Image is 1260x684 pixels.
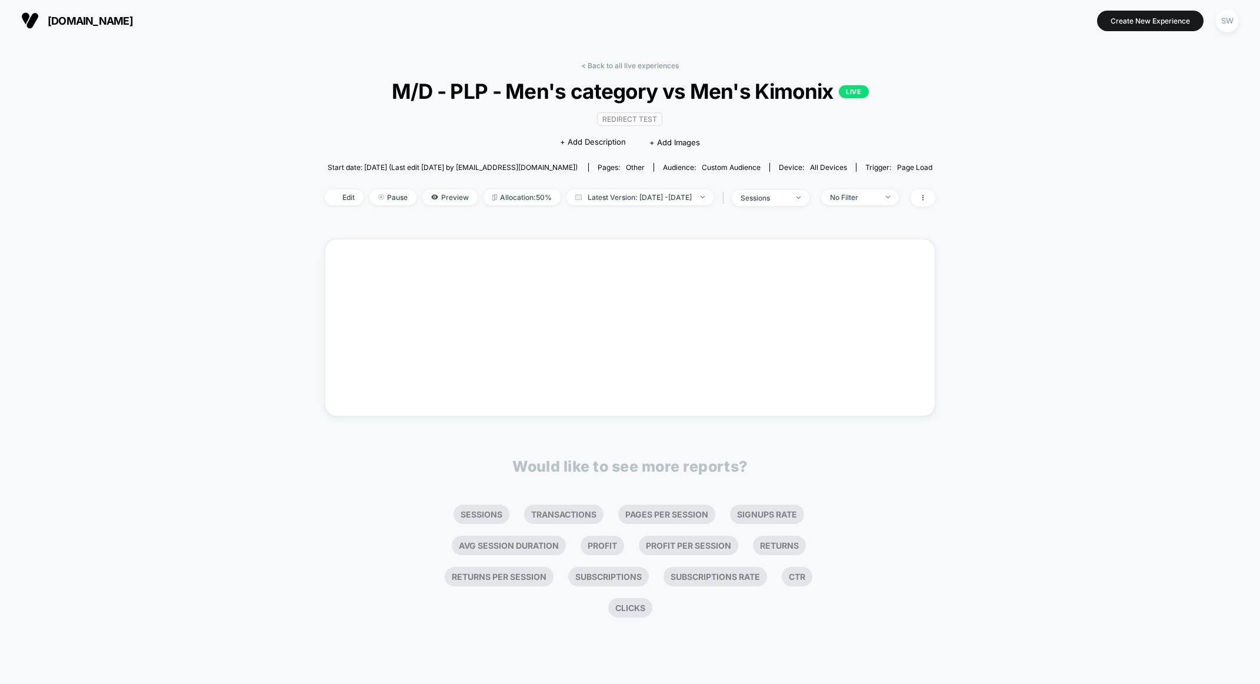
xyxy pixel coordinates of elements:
[560,136,626,148] span: + Add Description
[598,163,645,172] div: Pages:
[445,567,554,586] li: Returns Per Session
[454,505,509,524] li: Sessions
[524,505,604,524] li: Transactions
[1097,11,1204,31] button: Create New Experience
[664,567,767,586] li: Subscriptions Rate
[378,194,384,200] img: end
[18,11,136,30] button: [DOMAIN_NAME]
[328,163,578,172] span: Start date: [DATE] (Last edit [DATE] by [EMAIL_ADDRESS][DOMAIN_NAME])
[769,163,856,172] span: Device:
[649,138,700,147] span: + Add Images
[566,189,714,205] span: Latest Version: [DATE] - [DATE]
[568,567,649,586] li: Subscriptions
[618,505,715,524] li: Pages Per Session
[492,194,497,201] img: rebalance
[702,163,761,172] span: Custom Audience
[897,163,932,172] span: Page Load
[753,536,806,555] li: Returns
[369,189,416,205] span: Pause
[730,505,804,524] li: Signups Rate
[581,61,679,70] a: < Back to all live experiences
[575,194,582,200] img: calendar
[452,536,566,555] li: Avg Session Duration
[741,193,788,202] div: sessions
[1212,9,1242,33] button: SW
[782,567,812,586] li: Ctr
[865,163,932,172] div: Trigger:
[48,15,133,27] span: [DOMAIN_NAME]
[608,598,652,618] li: Clicks
[830,193,877,202] div: No Filter
[701,196,705,198] img: end
[626,163,645,172] span: other
[719,189,732,206] span: |
[839,85,868,98] p: LIVE
[422,189,478,205] span: Preview
[796,196,801,199] img: end
[581,536,624,555] li: Profit
[639,536,738,555] li: Profit Per Session
[886,196,890,198] img: end
[1216,9,1239,32] div: SW
[325,189,364,205] span: Edit
[597,112,662,126] span: Redirect Test
[484,189,561,205] span: Allocation: 50%
[512,458,748,475] p: Would like to see more reports?
[21,12,39,29] img: Visually logo
[663,163,761,172] div: Audience:
[810,163,847,172] span: all devices
[355,79,905,104] span: M/D - PLP - Men's category vs Men's Kimonix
